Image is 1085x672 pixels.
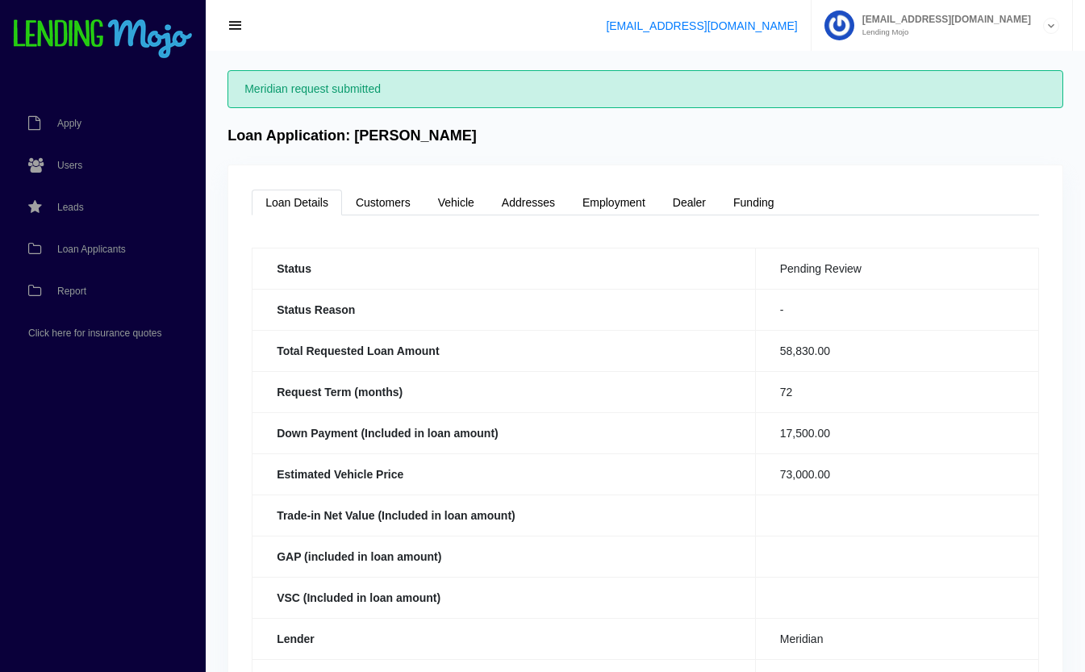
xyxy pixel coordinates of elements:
td: 58,830.00 [755,330,1038,371]
a: Vehicle [424,190,488,215]
img: Profile image [824,10,854,40]
span: Click here for insurance quotes [28,328,161,338]
a: Loan Details [252,190,342,215]
th: VSC (Included in loan amount) [252,577,756,618]
td: - [755,289,1038,330]
th: Estimated Vehicle Price [252,453,756,495]
td: 72 [755,371,1038,412]
a: Addresses [488,190,569,215]
a: Customers [342,190,424,215]
span: Loan Applicants [57,244,126,254]
td: 73,000.00 [755,453,1038,495]
span: [EMAIL_ADDRESS][DOMAIN_NAME] [854,15,1031,24]
td: Pending Review [755,248,1038,289]
th: Request Term (months) [252,371,756,412]
span: Apply [57,119,81,128]
th: Trade-in Net Value (Included in loan amount) [252,495,756,536]
span: Report [57,286,86,296]
th: Status [252,248,756,289]
th: Down Payment (Included in loan amount) [252,412,756,453]
span: Users [57,161,82,170]
img: logo-small.png [12,19,194,60]
td: Meridian [755,618,1038,659]
small: Lending Mojo [854,28,1031,36]
th: Status Reason [252,289,756,330]
div: Meridian request submitted [227,70,1063,108]
a: Employment [569,190,659,215]
a: Dealer [659,190,720,215]
th: GAP (included in loan amount) [252,536,756,577]
h4: Loan Application: [PERSON_NAME] [227,127,477,145]
th: Total Requested Loan Amount [252,330,756,371]
a: Funding [720,190,788,215]
span: Leads [57,202,84,212]
td: 17,500.00 [755,412,1038,453]
th: Lender [252,618,756,659]
a: [EMAIL_ADDRESS][DOMAIN_NAME] [606,19,797,32]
